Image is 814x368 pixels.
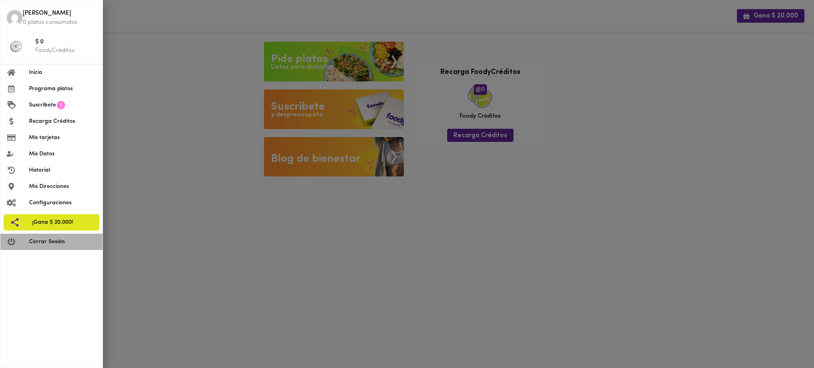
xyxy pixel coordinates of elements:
[35,38,96,47] span: $ 0
[29,150,96,158] span: Mis Datos
[35,46,96,55] p: FoodyCréditos
[29,166,96,174] span: Historial
[29,134,96,142] span: Mis tarjetas
[768,322,806,360] iframe: Messagebird Livechat Widget
[10,41,22,52] img: foody-creditos-black.png
[29,199,96,207] span: Configuraciones
[29,68,96,77] span: Inicio
[29,238,96,246] span: Cerrar Sesión
[29,182,96,191] span: Mis Direcciones
[32,218,93,227] span: ¡Gana $ 20.000!
[23,9,96,18] span: [PERSON_NAME]
[29,117,96,126] span: Recarga Créditos
[29,101,56,109] span: Suscríbete
[23,18,96,27] p: 0 platos consumidos
[29,85,96,93] span: Programa platos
